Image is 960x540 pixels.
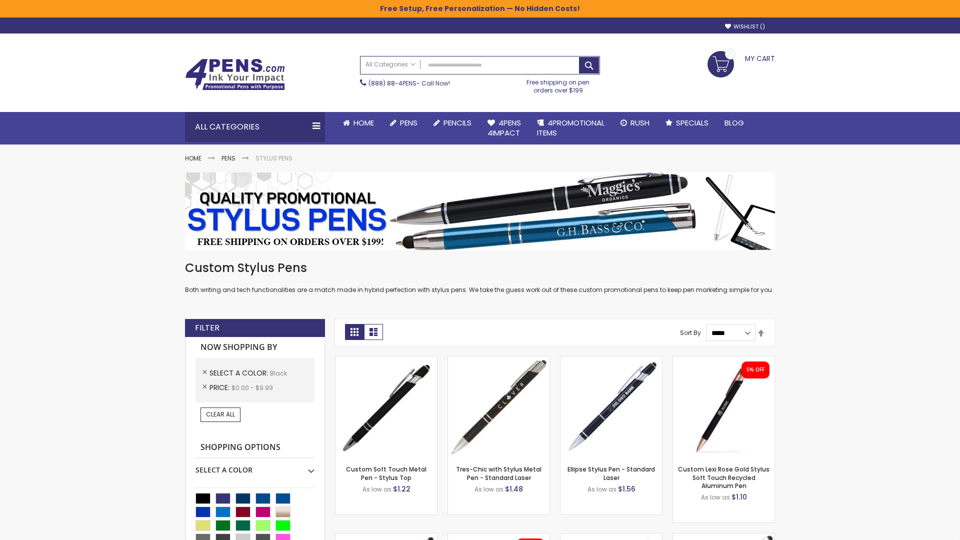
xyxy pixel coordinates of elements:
[474,485,503,493] span: As low as
[185,260,775,276] h1: Custom Stylus Pens
[560,356,662,458] img: Ellipse Stylus Pen - Standard Laser-Black
[425,112,479,134] a: Pencils
[731,492,747,502] span: $1.10
[185,58,285,90] img: 4Pens Custom Pens and Promotional Products
[362,485,391,493] span: As low as
[360,56,420,73] a: All Categories
[479,112,529,144] a: 4Pens4impact
[346,465,426,481] a: Custom Soft Touch Metal Pen - Stylus Top
[255,154,292,162] strong: Stylus Pens
[200,407,240,421] a: Clear All
[185,112,325,142] div: All Categories
[560,356,662,364] a: Ellipse Stylus Pen - Standard Laser-Black
[618,484,635,494] span: $1.56
[701,493,730,501] span: As low as
[335,112,382,134] a: Home
[209,382,231,392] span: Price
[567,465,655,481] a: Ellipse Stylus Pen - Standard Laser
[630,117,649,128] span: Rush
[335,356,437,364] a: Custom Soft Touch Stylus Pen-Black
[195,322,219,333] strong: Filter
[185,172,775,250] img: Stylus Pens
[456,465,541,481] a: Tres-Chic with Stylus Metal Pen - Standard Laser
[393,484,410,494] span: $1.22
[724,117,744,128] span: Blog
[516,74,600,94] div: Free shipping on pen orders over $199
[231,383,273,392] span: $0.00 - $9.99
[443,117,471,128] span: Pencils
[368,79,416,87] a: (888) 88-4PENS
[448,356,549,458] img: Tres-Chic with Stylus Metal Pen - Standard Laser-Black
[505,484,523,494] span: $1.48
[676,117,708,128] span: Specials
[353,117,374,128] span: Home
[365,60,415,68] span: All Categories
[335,356,437,458] img: Custom Soft Touch Stylus Pen-Black
[195,437,314,458] strong: Shopping Options
[587,485,616,493] span: As low as
[185,260,775,294] div: Both writing and tech functionalities are a match made in hybrid perfection with stylus pens. We ...
[612,112,657,134] a: Rush
[673,356,774,364] a: Custom Lexi Rose Gold Stylus Soft Touch Recycled Aluminum Pen-Black
[448,356,549,364] a: Tres-Chic with Stylus Metal Pen - Standard Laser-Black
[657,112,716,134] a: Specials
[221,154,235,162] a: Pens
[345,324,364,340] strong: Grid
[678,465,769,489] a: Custom Lexi Rose Gold Stylus Soft Touch Recycled Aluminum Pen
[673,356,774,458] img: Custom Lexi Rose Gold Stylus Soft Touch Recycled Aluminum Pen-Black
[195,458,314,475] div: Select A Color
[195,337,314,358] strong: Now Shopping by
[537,117,604,138] span: 4PROMOTIONAL ITEMS
[680,328,701,337] label: Sort By
[400,117,417,128] span: Pens
[185,154,201,162] a: Home
[529,112,612,144] a: 4PROMOTIONALITEMS
[206,410,235,418] span: Clear All
[487,117,521,138] span: 4Pens 4impact
[725,23,765,30] a: Wishlist
[209,368,270,378] span: Select A Color
[746,366,764,373] div: 5% OFF
[716,112,752,134] a: Blog
[382,112,425,134] a: Pens
[368,79,450,87] span: - Call Now!
[270,369,287,377] span: Black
